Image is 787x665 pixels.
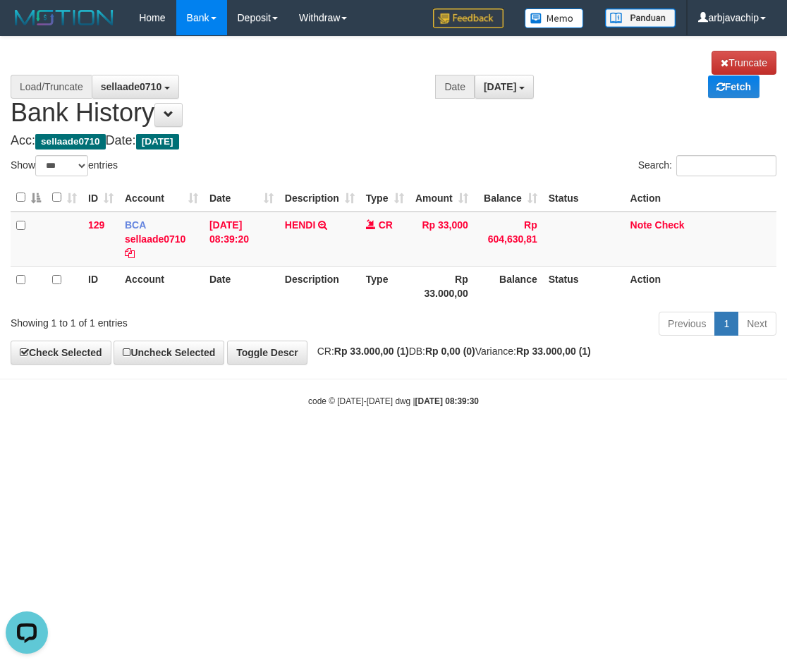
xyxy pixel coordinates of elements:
div: Date [435,75,475,99]
button: Open LiveChat chat widget [6,6,48,48]
label: Show entries [11,155,118,176]
h4: Acc: Date: [11,134,776,148]
span: [DATE] [484,81,516,92]
th: Status [543,266,625,306]
strong: Rp 33.000,00 (1) [516,346,591,357]
div: Load/Truncate [11,75,92,99]
th: ID: activate to sort column ascending [83,184,119,212]
strong: [DATE] 08:39:30 [415,396,479,406]
td: Rp 604,630,81 [474,212,543,267]
th: Status [543,184,625,212]
th: Balance [474,266,543,306]
span: 129 [88,219,104,231]
a: HENDI [285,219,316,231]
div: Showing 1 to 1 of 1 entries [11,310,317,330]
select: Showentries [35,155,88,176]
input: Search: [676,155,776,176]
span: CR: DB: Variance: [310,346,591,357]
span: BCA [125,219,146,231]
a: 1 [714,312,738,336]
a: Check Selected [11,341,111,365]
th: Account: activate to sort column ascending [119,184,204,212]
a: Next [738,312,776,336]
th: : activate to sort column ascending [47,184,83,212]
a: Previous [659,312,715,336]
span: CR [379,219,393,231]
th: Description [279,266,360,306]
strong: Rp 33.000,00 (1) [334,346,409,357]
a: Toggle Descr [227,341,307,365]
span: [DATE] [136,134,179,150]
th: Type [360,266,410,306]
th: Amount: activate to sort column ascending [410,184,474,212]
img: panduan.png [605,8,676,28]
th: Action [625,266,776,306]
a: sellaade0710 [125,233,185,245]
td: [DATE] 08:39:20 [204,212,279,267]
th: Date [204,266,279,306]
th: ID [83,266,119,306]
img: Feedback.jpg [433,8,504,28]
a: Copy sellaade0710 to clipboard [125,248,135,259]
h1: Bank History [11,51,776,127]
th: Rp 33.000,00 [410,266,474,306]
th: Balance: activate to sort column ascending [474,184,543,212]
img: Button%20Memo.svg [525,8,584,28]
label: Search: [638,155,776,176]
span: sellaade0710 [35,134,106,150]
th: Action [625,184,776,212]
td: Rp 33,000 [410,212,474,267]
a: Fetch [708,75,759,98]
span: sellaade0710 [101,81,161,92]
th: Date: activate to sort column ascending [204,184,279,212]
a: Check [655,219,685,231]
th: Account [119,266,204,306]
a: Note [630,219,652,231]
th: : activate to sort column descending [11,184,47,212]
strong: Rp 0,00 (0) [425,346,475,357]
button: [DATE] [475,75,534,99]
th: Type: activate to sort column ascending [360,184,410,212]
img: MOTION_logo.png [11,7,118,28]
a: Truncate [712,51,776,75]
a: Uncheck Selected [114,341,224,365]
th: Description: activate to sort column ascending [279,184,360,212]
small: code © [DATE]-[DATE] dwg | [308,396,479,406]
button: sellaade0710 [92,75,179,99]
